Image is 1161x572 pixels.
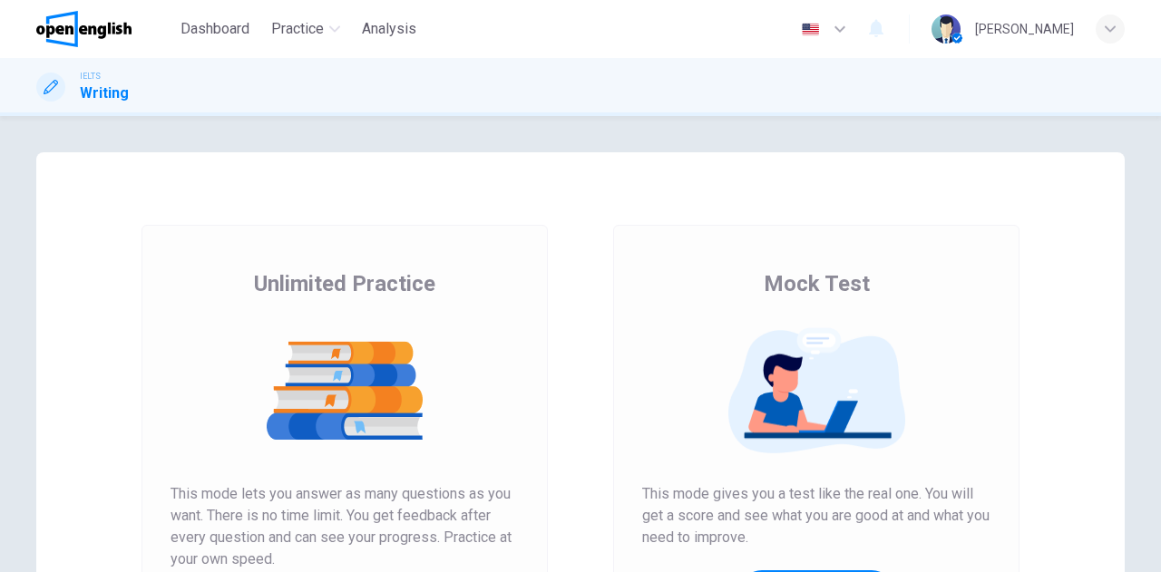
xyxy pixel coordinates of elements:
h1: Writing [80,82,129,104]
span: Practice [271,18,324,40]
button: Analysis [355,13,424,45]
span: IELTS [80,70,101,82]
a: OpenEnglish logo [36,11,173,47]
span: This mode lets you answer as many questions as you want. There is no time limit. You get feedback... [171,483,519,570]
span: This mode gives you a test like the real one. You will get a score and see what you are good at a... [642,483,990,548]
span: Mock Test [764,269,870,298]
img: en [799,23,822,36]
button: Dashboard [173,13,257,45]
img: Profile picture [932,15,961,44]
div: [PERSON_NAME] [975,18,1074,40]
button: Practice [264,13,347,45]
span: Analysis [362,18,416,40]
img: OpenEnglish logo [36,11,132,47]
span: Unlimited Practice [254,269,435,298]
span: Dashboard [180,18,249,40]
